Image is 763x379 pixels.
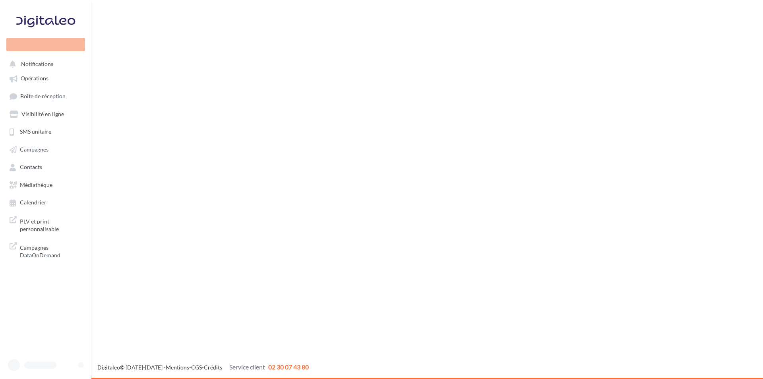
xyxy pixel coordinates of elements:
[5,124,87,138] a: SMS unitaire
[20,164,42,171] span: Contacts
[6,38,85,51] div: Nouvelle campagne
[204,364,222,371] a: Crédits
[5,107,87,121] a: Visibilité en ligne
[20,93,66,99] span: Boîte de réception
[20,146,48,153] span: Campagnes
[20,181,52,188] span: Médiathèque
[21,60,53,67] span: Notifications
[268,363,309,371] span: 02 30 07 43 80
[166,364,189,371] a: Mentions
[20,242,82,259] span: Campagnes DataOnDemand
[97,364,120,371] a: Digitaleo
[5,89,87,103] a: Boîte de réception
[5,71,87,85] a: Opérations
[191,364,202,371] a: CGS
[20,128,51,135] span: SMS unitaire
[21,75,48,82] span: Opérations
[5,195,87,209] a: Calendrier
[20,216,82,233] span: PLV et print personnalisable
[229,363,265,371] span: Service client
[5,239,87,262] a: Campagnes DataOnDemand
[21,111,64,117] span: Visibilité en ligne
[5,177,87,192] a: Médiathèque
[97,364,309,371] span: © [DATE]-[DATE] - - -
[20,199,46,206] span: Calendrier
[5,142,87,156] a: Campagnes
[5,159,87,174] a: Contacts
[5,213,87,236] a: PLV et print personnalisable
